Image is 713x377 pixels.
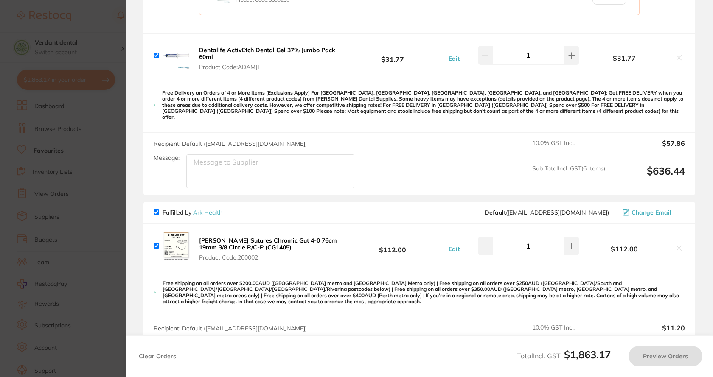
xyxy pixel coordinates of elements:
output: $57.86 [612,140,685,158]
b: [PERSON_NAME] Sutures Chromic Gut 4-0 76cm 19mm 3/8 Circle R/C-P (CG1405) [199,237,337,251]
b: $31.77 [340,47,446,63]
button: Dentalife ActivEtch Dental Gel 37% Jumbo Pack 60ml Product Code:ADAMJE [196,46,340,71]
p: Free Delivery on Orders of 4 or More Items (Exclusions Apply) For [GEOGRAPHIC_DATA], [GEOGRAPHIC_... [162,90,685,120]
b: Default [485,209,506,216]
button: Preview Orders [629,346,702,366]
button: Change Email [620,209,685,216]
p: Free shipping on all orders over $200.00AUD ([GEOGRAPHIC_DATA] metro and [GEOGRAPHIC_DATA] Metro ... [163,280,685,305]
span: Product Code: 200002 [199,254,337,261]
img: b3Awa2RnMg [163,232,190,260]
span: Total Incl. GST [517,352,611,360]
b: $1,863.17 [564,348,611,361]
span: 10.0 % GST Incl. [532,324,605,343]
a: Ark Health [193,209,222,216]
b: $112.00 [340,238,446,254]
span: Recipient: Default ( [EMAIL_ADDRESS][DOMAIN_NAME] ) [154,324,307,332]
img: OHBjYTlpeg [163,42,190,69]
button: Clear Orders [136,346,179,366]
span: Sub Total Incl. GST ( 6 Items) [532,165,605,188]
button: [PERSON_NAME] Sutures Chromic Gut 4-0 76cm 19mm 3/8 Circle R/C-P (CG1405) Product Code:200002 [196,237,340,261]
span: Recipient: Default ( [EMAIL_ADDRESS][DOMAIN_NAME] ) [154,140,307,148]
span: 10.0 % GST Incl. [532,140,605,158]
b: Dentalife ActivEtch Dental Gel 37% Jumbo Pack 60ml [199,46,335,61]
span: sales@arkhealth.com.au [485,209,609,216]
label: Message: [154,154,180,162]
button: Edit [446,245,462,253]
p: Fulfilled by [163,209,222,216]
b: $31.77 [579,54,670,62]
button: Edit [446,55,462,62]
span: Product Code: ADAMJE [199,64,337,70]
span: Change Email [632,209,671,216]
output: $636.44 [612,165,685,188]
output: $11.20 [612,324,685,343]
b: $112.00 [579,245,670,253]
